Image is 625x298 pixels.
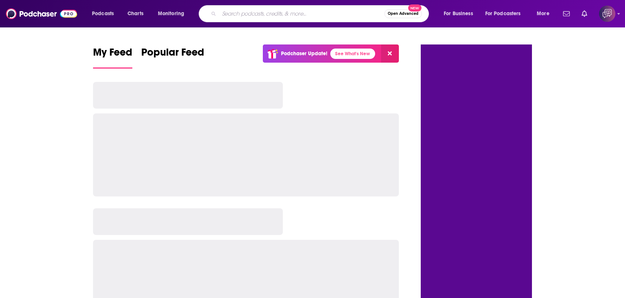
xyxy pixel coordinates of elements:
[599,6,615,22] span: Logged in as corioliscompany
[384,9,422,18] button: Open AdvancedNew
[158,9,184,19] span: Monitoring
[599,6,615,22] button: Show profile menu
[141,46,204,69] a: Popular Feed
[560,7,573,20] a: Show notifications dropdown
[219,8,384,20] input: Search podcasts, credits, & more...
[599,6,615,22] img: User Profile
[480,8,532,20] button: open menu
[206,5,436,22] div: Search podcasts, credits, & more...
[141,46,204,63] span: Popular Feed
[281,50,327,57] p: Podchaser Update!
[388,12,419,16] span: Open Advanced
[444,9,473,19] span: For Business
[123,8,148,20] a: Charts
[153,8,194,20] button: open menu
[408,4,421,11] span: New
[439,8,482,20] button: open menu
[87,8,123,20] button: open menu
[485,9,521,19] span: For Podcasters
[330,49,375,59] a: See What's New
[6,7,77,21] img: Podchaser - Follow, Share and Rate Podcasts
[93,46,132,63] span: My Feed
[537,9,549,19] span: More
[128,9,143,19] span: Charts
[92,9,114,19] span: Podcasts
[93,46,132,69] a: My Feed
[579,7,590,20] a: Show notifications dropdown
[532,8,559,20] button: open menu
